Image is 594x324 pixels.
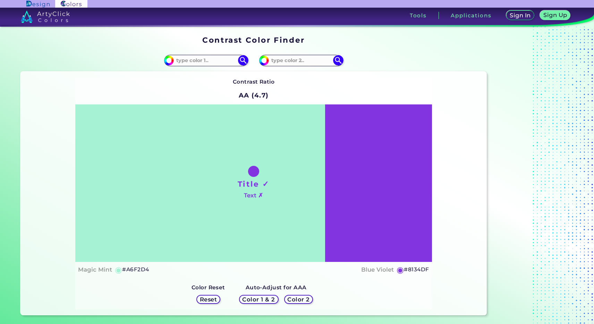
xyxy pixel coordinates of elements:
h3: Applications [451,13,491,18]
h5: #A6F2D4 [122,265,149,274]
h5: ◉ [115,266,122,274]
strong: Contrast Ratio [233,78,275,85]
strong: Color Reset [192,284,225,291]
a: Sign Up [540,10,570,20]
h4: Magic Mint [78,265,112,275]
h5: #8134DF [404,265,429,274]
h5: Sign Up [543,12,567,18]
input: type color 1.. [174,56,238,65]
a: Sign In [506,10,535,20]
img: icon search [333,55,343,66]
h1: Title ✓ [238,179,270,189]
h5: Color 2 [287,297,310,302]
img: logo_artyclick_colors_white.svg [21,10,70,23]
img: ArtyClick Design logo [26,1,50,7]
h5: Sign In [510,12,531,18]
strong: Auto-Adjust for AAA [246,284,307,291]
input: type color 2.. [269,56,333,65]
h2: AA (4.7) [236,88,272,103]
h5: ◉ [397,266,404,274]
h5: Color 1 & 2 [242,297,275,302]
iframe: Advertisement [490,33,576,318]
img: icon search [238,55,248,66]
h5: Reset [200,297,217,302]
h3: Tools [410,13,427,18]
h4: Text ✗ [244,190,263,201]
h4: Blue Violet [361,265,394,275]
h1: Contrast Color Finder [202,35,305,45]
